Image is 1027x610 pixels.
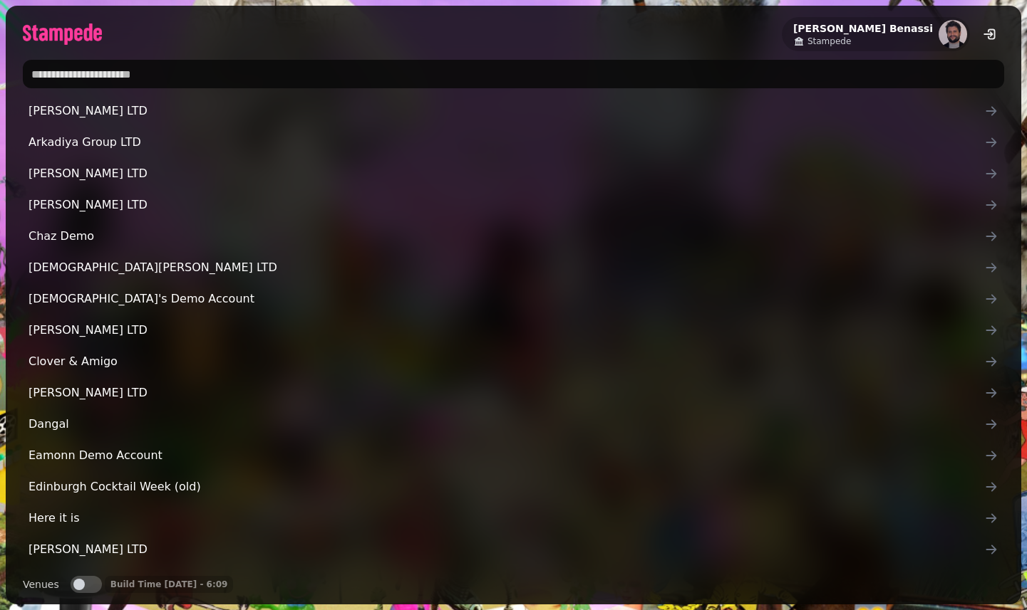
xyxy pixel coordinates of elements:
[29,196,984,214] span: [PERSON_NAME] LTD
[29,290,984,307] span: [DEMOGRAPHIC_DATA]'s Demo Account
[29,416,984,433] span: Dangal
[23,159,1004,188] a: [PERSON_NAME] LTD
[29,541,984,558] span: [PERSON_NAME] LTD
[29,353,984,370] span: Clover & Amigo
[23,504,1004,532] a: Here it is
[29,384,984,401] span: [PERSON_NAME] LTD
[23,410,1004,438] a: Dangal
[23,253,1004,282] a: [DEMOGRAPHIC_DATA][PERSON_NAME] LTD
[23,347,1004,376] a: Clover & Amigo
[29,165,984,182] span: [PERSON_NAME] LTD
[29,447,984,464] span: Eamonn Demo Account
[793,21,933,36] h2: [PERSON_NAME] Benassi
[23,191,1004,219] a: [PERSON_NAME] LTD
[23,23,102,45] img: logo
[29,322,984,339] span: [PERSON_NAME] LTD
[23,379,1004,407] a: [PERSON_NAME] LTD
[23,441,1004,470] a: Eamonn Demo Account
[976,20,1004,48] button: logout
[793,36,933,47] a: Stampede
[29,510,984,527] span: Here it is
[23,128,1004,157] a: Arkadiya Group LTD
[29,134,984,151] span: Arkadiya Group LTD
[23,285,1004,313] a: [DEMOGRAPHIC_DATA]'s Demo Account
[807,36,851,47] span: Stampede
[29,102,984,120] span: [PERSON_NAME] LTD
[29,259,984,276] span: [DEMOGRAPHIC_DATA][PERSON_NAME] LTD
[23,316,1004,345] a: [PERSON_NAME] LTD
[29,478,984,495] span: Edinburgh Cocktail Week (old)
[110,579,228,590] p: Build Time [DATE] - 6:09
[23,97,1004,125] a: [PERSON_NAME] LTD
[23,473,1004,501] a: Edinburgh Cocktail Week (old)
[23,576,59,593] label: Venues
[23,535,1004,564] a: [PERSON_NAME] LTD
[939,20,967,48] img: aHR0cHM6Ly93d3cuZ3JhdmF0YXIuY29tL2F2YXRhci9mNWJlMmFiYjM4MjBmMGYzOTE3MzVlNWY5MTA5YzdkYz9zPTE1MCZkP...
[23,222,1004,251] a: Chaz Demo
[29,228,984,245] span: Chaz Demo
